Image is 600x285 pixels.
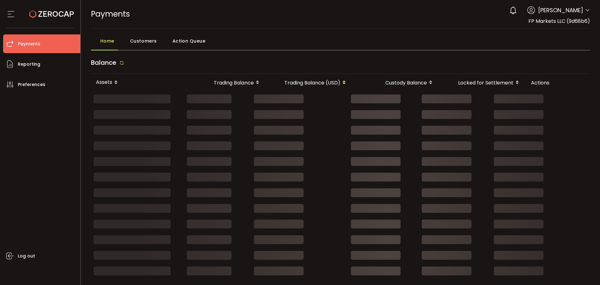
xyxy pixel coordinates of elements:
div: Actions [526,79,588,86]
span: Log out [18,252,35,261]
div: Custody Balance [353,77,439,88]
span: [PERSON_NAME] [538,6,583,14]
span: Action Queue [172,35,206,47]
span: Preferences [18,80,45,89]
div: Locked for Settlement [439,77,526,88]
span: Reporting [18,60,40,69]
span: FP Markets LLC (9d68b6) [528,18,590,25]
span: Payments [91,8,130,19]
span: Payments [18,39,40,48]
span: Customers [130,35,157,47]
div: Trading Balance (USD) [266,77,353,88]
span: Home [100,35,114,47]
span: Balance [91,58,116,67]
div: Assets [91,77,188,88]
div: Trading Balance [188,77,266,88]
